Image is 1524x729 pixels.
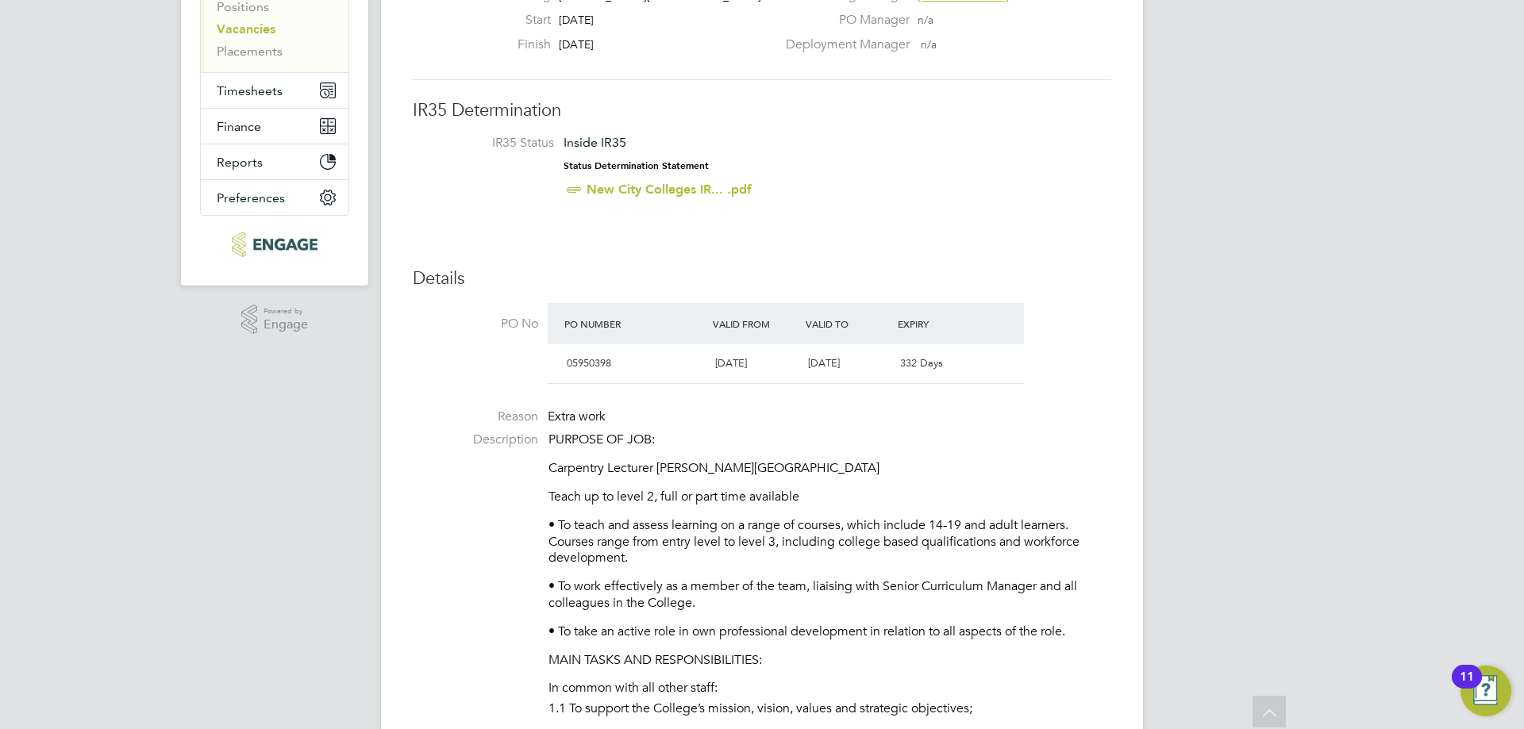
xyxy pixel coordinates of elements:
span: [DATE] [559,37,594,52]
p: PURPOSE OF JOB: [548,432,1111,448]
button: Reports [201,144,348,179]
span: n/a [918,13,933,27]
a: Go to home page [200,232,349,257]
label: Description [413,432,538,448]
div: Valid To [802,309,895,338]
label: Deployment Manager [776,36,910,53]
div: Valid From [709,309,802,338]
span: Powered by [264,305,308,318]
span: Reports [217,155,263,170]
label: Finish [464,36,551,53]
li: In common with all other staff: [548,680,1111,700]
span: [DATE] [559,13,594,27]
div: PO Number [560,309,709,338]
p: 1.1 To support the College’s mission, vision, values and strategic objectives; [548,700,1111,717]
label: Reason [413,409,538,425]
a: Placements [217,44,283,59]
a: Powered byEngage [241,305,309,335]
span: Extra work [548,409,606,424]
span: Timesheets [217,83,283,98]
button: Finance [201,109,348,144]
span: Preferences [217,190,285,205]
p: MAIN TASKS AND RESPONSIBILITIES: [548,652,1111,669]
a: Vacancies [217,21,275,36]
p: Carpentry Lecturer [PERSON_NAME][GEOGRAPHIC_DATA] [548,460,1111,477]
p: • To work effectively as a member of the team, liaising with Senior Curriculum Manager and all co... [548,578,1111,612]
p: Teach up to level 2, full or part time available [548,489,1111,505]
img: xede-logo-retina.png [232,232,317,257]
div: Expiry [894,309,987,338]
label: Start [464,12,551,29]
label: PO No [413,316,538,332]
h3: IR35 Determination [413,99,1111,122]
span: [DATE] [715,356,747,370]
span: n/a [921,37,937,52]
button: Open Resource Center, 11 new notifications [1460,666,1511,716]
button: Timesheets [201,73,348,108]
a: New City Colleges IR... .pdf [587,182,752,197]
span: 05950398 [567,356,611,370]
div: 11 [1460,677,1474,697]
span: Finance [217,119,261,134]
span: [DATE] [808,356,840,370]
label: PO Manager [776,12,910,29]
span: Inside IR35 [564,135,626,150]
label: IR35 Status [429,135,554,152]
h3: Details [413,267,1111,290]
span: 332 Days [900,356,943,370]
p: • To teach and assess learning on a range of courses, which include 14-19 and adult learners. Cou... [548,517,1111,566]
span: Engage [264,318,308,332]
button: Preferences [201,180,348,215]
strong: Status Determination Statement [564,160,709,171]
p: • To take an active role in own professional development in relation to all aspects of the role. [548,623,1111,640]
